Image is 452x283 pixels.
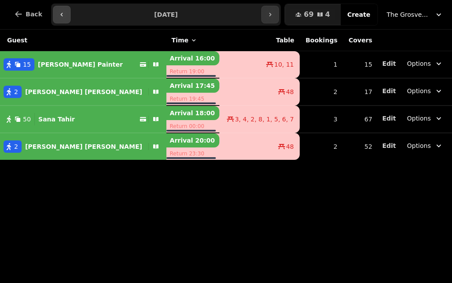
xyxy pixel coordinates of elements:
td: 2 [300,133,343,160]
span: 48 [286,87,294,96]
th: Table [219,30,300,51]
button: Options [402,56,448,72]
span: Edit [382,88,396,94]
span: 3, 4, 2, 8, 1, 5, 6, 7 [235,115,294,124]
span: 10, 11 [274,60,294,69]
button: Options [402,138,448,154]
button: Time [172,36,197,45]
p: Return 23:30 [166,147,219,160]
button: 694 [285,4,340,25]
button: Options [402,83,448,99]
span: 4 [325,11,330,18]
span: 50 [23,115,31,124]
p: Arrival 20:00 [166,133,219,147]
p: [PERSON_NAME] Painter [38,60,123,69]
span: Edit [382,115,396,121]
span: The Grosvenor [387,10,431,19]
p: [PERSON_NAME] [PERSON_NAME] [25,142,142,151]
span: Options [407,141,431,150]
span: Time [172,36,188,45]
td: 67 [343,106,378,133]
span: Edit [382,143,396,149]
span: Options [407,114,431,123]
p: Arrival 17:45 [166,79,219,93]
td: 1 [300,51,343,79]
button: Edit [382,59,396,68]
p: Return 00:00 [166,120,219,132]
p: Sana Tahir [38,115,75,124]
td: 15 [343,51,378,79]
span: Back [26,11,42,17]
button: Options [402,110,448,126]
span: Options [407,87,431,95]
td: 52 [343,133,378,160]
span: 15 [23,60,31,69]
span: Edit [382,60,396,67]
th: Covers [343,30,378,51]
td: 17 [343,78,378,106]
p: Return 19:45 [166,93,219,105]
button: Edit [382,141,396,150]
span: Options [407,59,431,68]
td: 3 [300,106,343,133]
button: Back [7,4,49,25]
span: 2 [14,142,18,151]
span: Create [347,11,370,18]
button: Edit [382,87,396,95]
span: 69 [304,11,313,18]
button: Edit [382,114,396,123]
button: The Grosvenor [381,7,448,23]
span: 48 [286,142,294,151]
button: Create [340,4,377,25]
p: [PERSON_NAME] [PERSON_NAME] [25,87,142,96]
p: Arrival 16:00 [166,51,219,65]
td: 2 [300,78,343,106]
p: Arrival 18:00 [166,106,219,120]
th: Bookings [300,30,343,51]
span: 2 [14,87,18,96]
p: Return 19:00 [166,65,219,78]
